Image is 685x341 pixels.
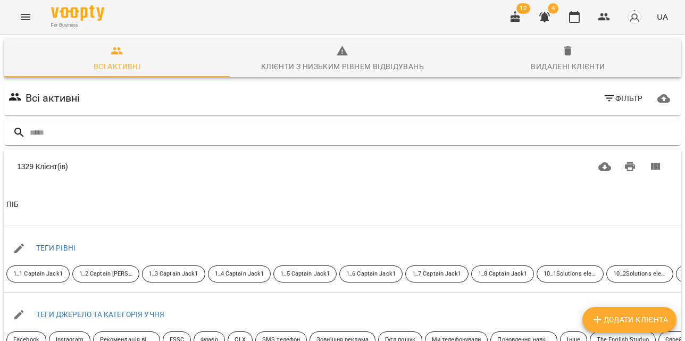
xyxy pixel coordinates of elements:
span: Додати клієнта [591,313,668,326]
p: 1_5 Captain Jack1 [280,270,330,279]
div: ПІБ [6,198,19,211]
img: Voopty Logo [51,5,104,21]
div: 1_4 Captain Jack1 [208,265,271,282]
span: 12 [516,3,530,14]
button: Додати клієнта [582,307,676,332]
div: 1_6 Captain Jack1 [339,265,403,282]
p: 1_2 Captain [PERSON_NAME] 1 [79,270,132,279]
p: 1_8 Captain Jack1 [478,270,528,279]
span: For Business [51,22,104,29]
div: 10_2Solutions elementary present simple [606,265,673,282]
span: 4 [548,3,558,14]
div: 1_5 Captain Jack1 [273,265,337,282]
p: 1_3 Captain Jack1 [149,270,198,279]
div: Всі активні [94,60,140,73]
div: Table Toolbar [4,149,681,184]
h6: Всі активні [26,90,80,106]
img: avatar_s.png [627,10,642,24]
div: 1_2 Captain [PERSON_NAME] 1 [72,265,139,282]
div: Видалені клієнти [531,60,605,73]
a: ТЕГИ РІВНІ [36,244,76,252]
div: Клієнти з низьким рівнем відвідувань [261,60,424,73]
p: 10_1Solutions elementary to be [544,270,597,279]
button: Вигляд колонок [642,154,668,179]
div: Sort [6,198,19,211]
button: Фільтр [599,89,647,108]
button: Друк [617,154,643,179]
div: 10_1Solutions elementary to be [537,265,604,282]
span: Фільтр [603,92,643,105]
button: UA [653,7,672,27]
p: 1_1 Captain Jack1 [13,270,63,279]
p: 10_2Solutions elementary present simple [613,270,666,279]
button: Menu [13,4,38,30]
span: UA [657,11,668,22]
button: Завантажити CSV [592,154,617,179]
div: 1_7 Captain Jack1 [405,265,469,282]
div: 1_3 Captain Jack1 [142,265,205,282]
p: 1_4 Captain Jack1 [215,270,264,279]
div: 1_1 Captain Jack1 [6,265,70,282]
p: 1_6 Captain Jack1 [346,270,396,279]
p: 1_7 Captain Jack1 [412,270,462,279]
a: ТЕГИ ДЖЕРЕЛО ТА КАТЕГОРІЯ УЧНЯ [36,310,164,319]
div: 1_8 Captain Jack1 [471,265,534,282]
div: 1329 Клієнт(ів) [17,161,330,172]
